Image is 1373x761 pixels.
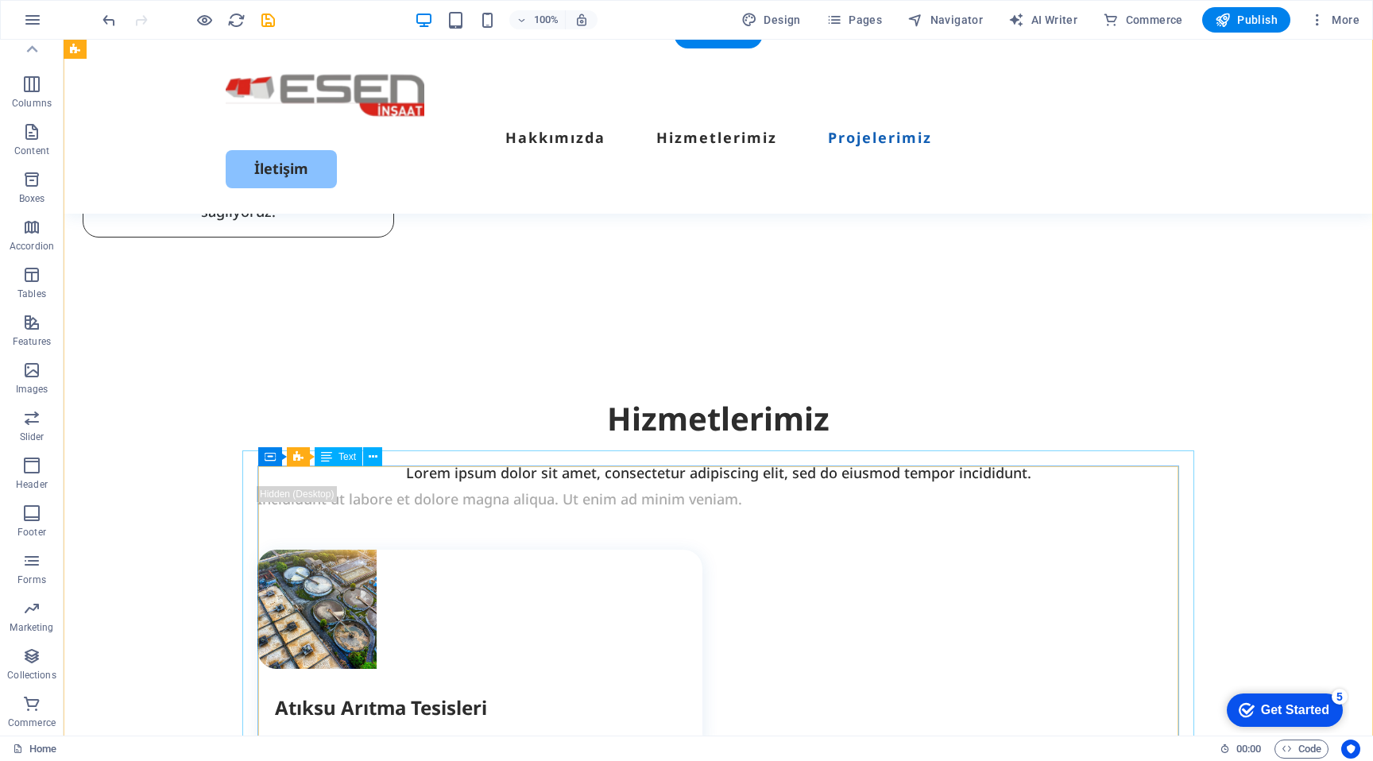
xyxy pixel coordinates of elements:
p: Forms [17,574,46,586]
span: Publish [1215,12,1278,28]
h6: Session time [1220,740,1262,759]
p: Accordion [10,240,54,253]
button: Navigator [901,7,989,33]
p: Header [16,478,48,491]
button: Pages [820,7,888,33]
button: reload [226,10,246,29]
button: Usercentrics [1341,740,1360,759]
span: 00 00 [1236,740,1261,759]
p: Boxes [19,192,45,205]
i: Save (Ctrl+S) [259,11,277,29]
p: Content [14,145,49,157]
div: 5 [118,3,133,19]
p: Slider [20,431,44,443]
button: 100% [509,10,566,29]
button: Code [1274,740,1329,759]
p: Collections [7,669,56,682]
a: Click to cancel selection. Double-click to open Pages [13,740,56,759]
span: Text [338,452,356,462]
button: Publish [1202,7,1290,33]
button: save [258,10,277,29]
p: Columns [12,97,52,110]
span: Pages [826,12,882,28]
span: AI Writer [1008,12,1077,28]
span: Design [741,12,801,28]
div: Get Started 5 items remaining, 0% complete [13,8,129,41]
button: Click here to leave preview mode and continue editing [195,10,214,29]
button: undo [99,10,118,29]
div: Design (Ctrl+Alt+Y) [735,7,807,33]
p: Images [16,383,48,396]
span: Navigator [907,12,983,28]
span: More [1309,12,1359,28]
p: Marketing [10,621,53,634]
p: Features [13,335,51,348]
button: Commerce [1096,7,1189,33]
span: Code [1282,740,1321,759]
span: : [1247,743,1250,755]
div: Get Started [47,17,115,32]
h6: 100% [533,10,559,29]
button: AI Writer [1002,7,1084,33]
i: Undo: Delete elements (Ctrl+Z) [100,11,118,29]
button: More [1303,7,1366,33]
p: Commerce [8,717,56,729]
span: Commerce [1103,12,1183,28]
p: Tables [17,288,46,300]
button: Design [735,7,807,33]
i: On resize automatically adjust zoom level to fit chosen device. [574,13,589,27]
p: Footer [17,526,46,539]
